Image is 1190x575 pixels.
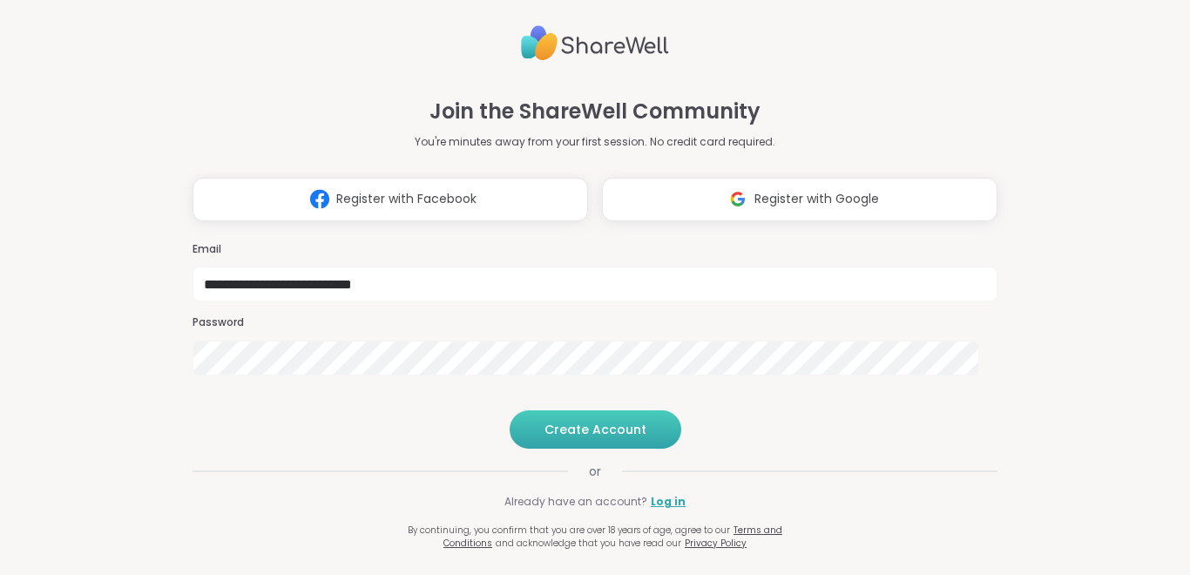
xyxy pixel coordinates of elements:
[721,183,754,215] img: ShareWell Logomark
[602,178,997,221] button: Register with Google
[193,315,997,330] h3: Password
[429,96,761,127] h1: Join the ShareWell Community
[544,421,646,438] span: Create Account
[651,494,686,510] a: Log in
[443,524,782,550] a: Terms and Conditions
[415,134,775,150] p: You're minutes away from your first session. No credit card required.
[685,537,747,550] a: Privacy Policy
[510,410,681,449] button: Create Account
[521,18,669,68] img: ShareWell Logo
[193,178,588,221] button: Register with Facebook
[336,190,477,208] span: Register with Facebook
[496,537,681,550] span: and acknowledge that you have read our
[568,463,622,480] span: or
[193,242,997,257] h3: Email
[408,524,730,537] span: By continuing, you confirm that you are over 18 years of age, agree to our
[303,183,336,215] img: ShareWell Logomark
[754,190,879,208] span: Register with Google
[504,494,647,510] span: Already have an account?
